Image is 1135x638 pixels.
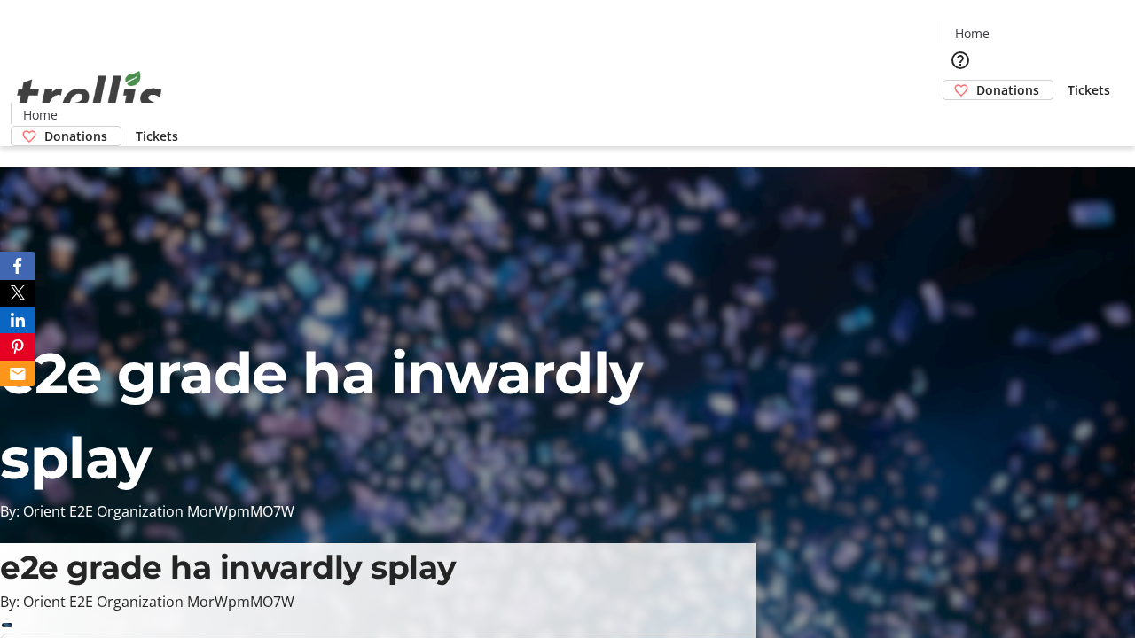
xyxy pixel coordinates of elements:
a: Home [943,24,1000,43]
span: Home [23,105,58,124]
span: Tickets [136,127,178,145]
img: Orient E2E Organization MorWpmMO7W's Logo [11,51,168,140]
span: Tickets [1068,81,1110,99]
span: Donations [44,127,107,145]
span: Donations [976,81,1039,99]
button: Cart [943,100,978,136]
a: Tickets [121,127,192,145]
a: Donations [11,126,121,146]
a: Tickets [1053,81,1124,99]
a: Home [12,105,68,124]
span: Home [955,24,990,43]
a: Donations [943,80,1053,100]
button: Help [943,43,978,78]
